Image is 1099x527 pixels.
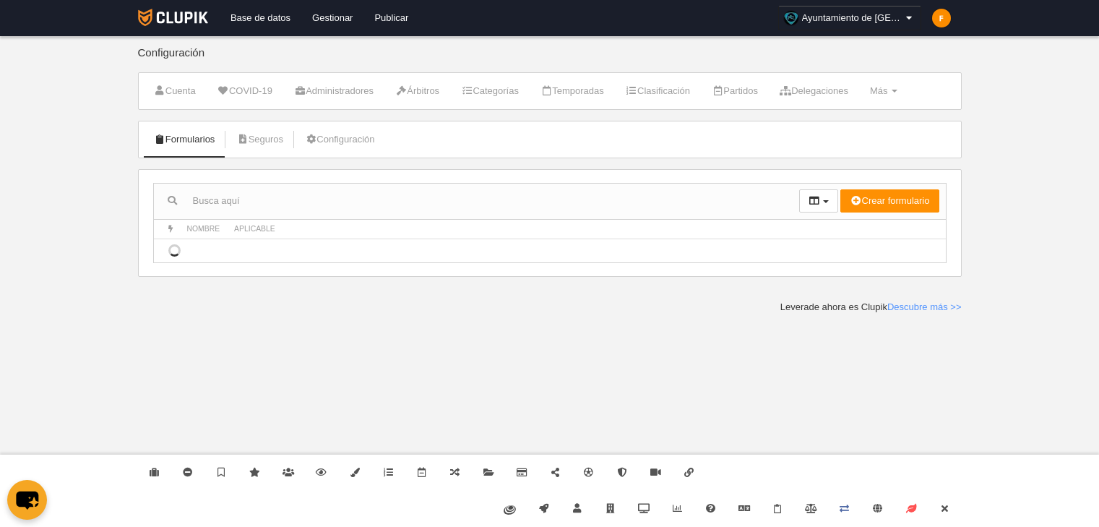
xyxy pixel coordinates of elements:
[704,80,766,102] a: Partidos
[228,129,291,150] a: Seguros
[154,190,799,212] input: Busca aquí
[840,189,939,213] button: Crear formulario
[138,9,208,26] img: Clupik
[187,225,220,233] span: Nombre
[533,80,612,102] a: Temporadas
[387,80,447,102] a: Árbitros
[802,11,903,25] span: Ayuntamiento de [GEOGRAPHIC_DATA]
[778,6,921,30] a: Ayuntamiento de [GEOGRAPHIC_DATA]
[780,301,962,314] div: Leverade ahora es Clupik
[7,480,47,520] button: chat-button
[504,505,516,515] img: fiware.svg
[772,80,856,102] a: Delegaciones
[286,80,382,102] a: Administradores
[146,129,223,150] a: Formularios
[138,47,962,72] div: Configuración
[453,80,527,102] a: Categorías
[297,129,382,150] a: Configuración
[618,80,698,102] a: Clasificación
[862,80,905,102] a: Más
[932,9,951,27] img: c2l6ZT0zMHgzMCZmcz05JnRleHQ9RiZiZz1mYjhjMDA%3D.png
[887,301,962,312] a: Descubre más >>
[146,80,204,102] a: Cuenta
[210,80,280,102] a: COVID-19
[784,11,798,25] img: OaM49WQUvPgK.30x30.jpg
[870,85,888,96] span: Más
[234,225,275,233] span: Aplicable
